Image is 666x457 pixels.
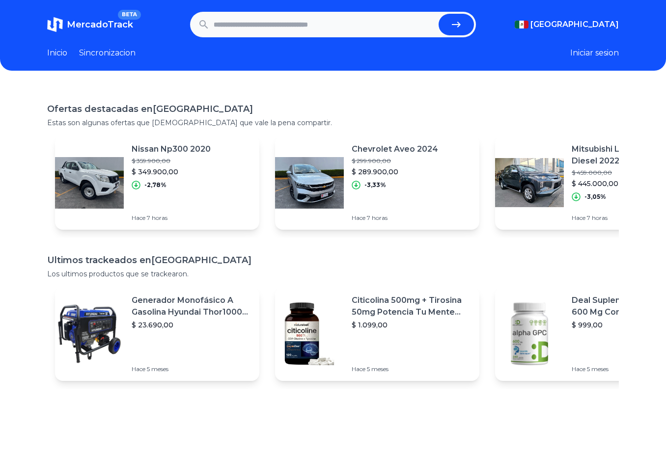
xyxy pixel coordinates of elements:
a: Featured imageCiticolina 500mg + Tirosina 50mg Potencia Tu Mente (120caps) Sabor Sin Sabor$ 1.099... [275,287,479,381]
a: Featured imageNissan Np300 2020$ 359.900,00$ 349.900,00-2,78%Hace 7 horas [55,135,259,230]
img: Featured image [495,148,564,217]
span: MercadoTrack [67,19,133,30]
a: Inicio [47,47,67,59]
p: Hace 7 horas [352,214,438,222]
p: Generador Monofásico A Gasolina Hyundai Thor10000 P 11.5 Kw [132,295,251,318]
p: -3,33% [364,181,386,189]
p: Hace 5 meses [132,365,251,373]
img: MercadoTrack [47,17,63,32]
p: $ 1.099,00 [352,320,472,330]
h1: Ultimos trackeados en [GEOGRAPHIC_DATA] [47,253,619,267]
img: Featured image [275,148,344,217]
img: Featured image [495,299,564,368]
p: $ 289.900,00 [352,167,438,177]
p: Hace 7 horas [132,214,211,222]
img: Featured image [55,299,124,368]
p: Citicolina 500mg + Tirosina 50mg Potencia Tu Mente (120caps) Sabor Sin Sabor [352,295,472,318]
a: Featured imageChevrolet Aveo 2024$ 299.900,00$ 289.900,00-3,33%Hace 7 horas [275,135,479,230]
img: Featured image [55,148,124,217]
span: BETA [118,10,141,20]
p: $ 349.900,00 [132,167,211,177]
button: Iniciar sesion [570,47,619,59]
button: [GEOGRAPHIC_DATA] [515,19,619,30]
p: $ 23.690,00 [132,320,251,330]
p: -3,05% [584,193,606,201]
a: MercadoTrackBETA [47,17,133,32]
p: Hace 5 meses [352,365,472,373]
p: -2,78% [144,181,166,189]
img: Featured image [275,299,344,368]
a: Sincronizacion [79,47,136,59]
h1: Ofertas destacadas en [GEOGRAPHIC_DATA] [47,102,619,116]
p: Nissan Np300 2020 [132,143,211,155]
p: $ 299.900,00 [352,157,438,165]
span: [GEOGRAPHIC_DATA] [530,19,619,30]
img: Mexico [515,21,528,28]
a: Featured imageGenerador Monofásico A Gasolina Hyundai Thor10000 P 11.5 Kw$ 23.690,00Hace 5 meses [55,287,259,381]
p: Chevrolet Aveo 2024 [352,143,438,155]
p: Estas son algunas ofertas que [DEMOGRAPHIC_DATA] que vale la pena compartir. [47,118,619,128]
p: $ 359.900,00 [132,157,211,165]
p: Los ultimos productos que se trackearon. [47,269,619,279]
